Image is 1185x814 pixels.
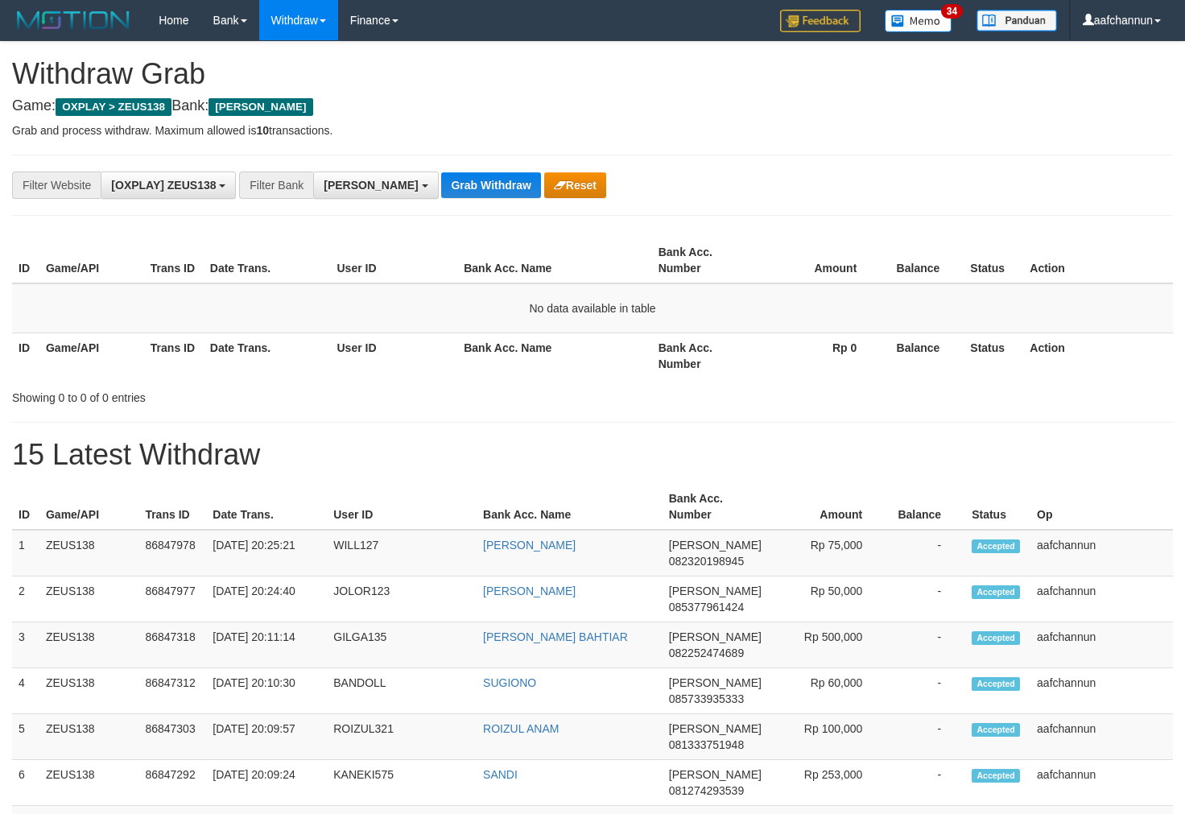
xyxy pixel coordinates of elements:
[780,10,861,32] img: Feedback.jpg
[972,769,1020,783] span: Accepted
[39,576,138,622] td: ZEUS138
[1023,333,1173,378] th: Action
[12,98,1173,114] h4: Game: Bank:
[768,576,886,622] td: Rp 50,000
[12,714,39,760] td: 5
[39,484,138,530] th: Game/API
[669,647,744,659] span: Copy 082252474689 to clipboard
[483,630,628,643] a: [PERSON_NAME] BAHTIAR
[441,172,540,198] button: Grab Withdraw
[886,668,965,714] td: -
[12,238,39,283] th: ID
[12,439,1173,471] h1: 15 Latest Withdraw
[331,333,458,378] th: User ID
[12,383,481,406] div: Showing 0 to 0 of 0 entries
[757,333,882,378] th: Rp 0
[1030,576,1173,622] td: aafchannun
[39,760,138,806] td: ZEUS138
[12,333,39,378] th: ID
[209,98,312,116] span: [PERSON_NAME]
[206,484,327,530] th: Date Trans.
[886,622,965,668] td: -
[331,238,458,283] th: User ID
[39,333,144,378] th: Game/API
[206,714,327,760] td: [DATE] 20:09:57
[886,714,965,760] td: -
[1030,484,1173,530] th: Op
[964,333,1023,378] th: Status
[669,738,744,751] span: Copy 081333751948 to clipboard
[12,58,1173,90] h1: Withdraw Grab
[669,676,762,689] span: [PERSON_NAME]
[972,539,1020,553] span: Accepted
[39,668,138,714] td: ZEUS138
[768,530,886,576] td: Rp 75,000
[768,714,886,760] td: Rp 100,000
[768,760,886,806] td: Rp 253,000
[206,668,327,714] td: [DATE] 20:10:30
[483,722,559,735] a: ROIZUL ANAM
[652,238,757,283] th: Bank Acc. Number
[313,171,438,199] button: [PERSON_NAME]
[204,238,331,283] th: Date Trans.
[965,484,1030,530] th: Status
[1030,622,1173,668] td: aafchannun
[757,238,882,283] th: Amount
[327,714,477,760] td: ROIZUL321
[138,714,206,760] td: 86847303
[886,484,965,530] th: Balance
[138,668,206,714] td: 86847312
[204,333,331,378] th: Date Trans.
[206,622,327,668] td: [DATE] 20:11:14
[941,4,963,19] span: 34
[483,585,576,597] a: [PERSON_NAME]
[972,723,1020,737] span: Accepted
[483,768,518,781] a: SANDI
[669,585,762,597] span: [PERSON_NAME]
[144,333,204,378] th: Trans ID
[663,484,768,530] th: Bank Acc. Number
[12,576,39,622] td: 2
[12,622,39,668] td: 3
[477,484,663,530] th: Bank Acc. Name
[457,333,651,378] th: Bank Acc. Name
[12,530,39,576] td: 1
[12,122,1173,138] p: Grab and process withdraw. Maximum allowed is transactions.
[138,622,206,668] td: 86847318
[239,171,313,199] div: Filter Bank
[138,760,206,806] td: 86847292
[101,171,236,199] button: [OXPLAY] ZEUS138
[144,238,204,283] th: Trans ID
[669,784,744,797] span: Copy 081274293539 to clipboard
[885,10,952,32] img: Button%20Memo.svg
[886,760,965,806] td: -
[39,622,138,668] td: ZEUS138
[327,622,477,668] td: GILGA135
[881,238,964,283] th: Balance
[669,601,744,614] span: Copy 085377961424 to clipboard
[324,179,418,192] span: [PERSON_NAME]
[544,172,606,198] button: Reset
[669,768,762,781] span: [PERSON_NAME]
[327,760,477,806] td: KANEKI575
[327,530,477,576] td: WILL127
[768,484,886,530] th: Amount
[206,530,327,576] td: [DATE] 20:25:21
[652,333,757,378] th: Bank Acc. Number
[12,760,39,806] td: 6
[886,530,965,576] td: -
[972,677,1020,691] span: Accepted
[483,676,536,689] a: SUGIONO
[669,630,762,643] span: [PERSON_NAME]
[669,539,762,552] span: [PERSON_NAME]
[256,124,269,137] strong: 10
[1030,714,1173,760] td: aafchannun
[881,333,964,378] th: Balance
[669,692,744,705] span: Copy 085733935333 to clipboard
[457,238,651,283] th: Bank Acc. Name
[12,484,39,530] th: ID
[138,530,206,576] td: 86847978
[111,179,216,192] span: [OXPLAY] ZEUS138
[1030,530,1173,576] td: aafchannun
[483,539,576,552] a: [PERSON_NAME]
